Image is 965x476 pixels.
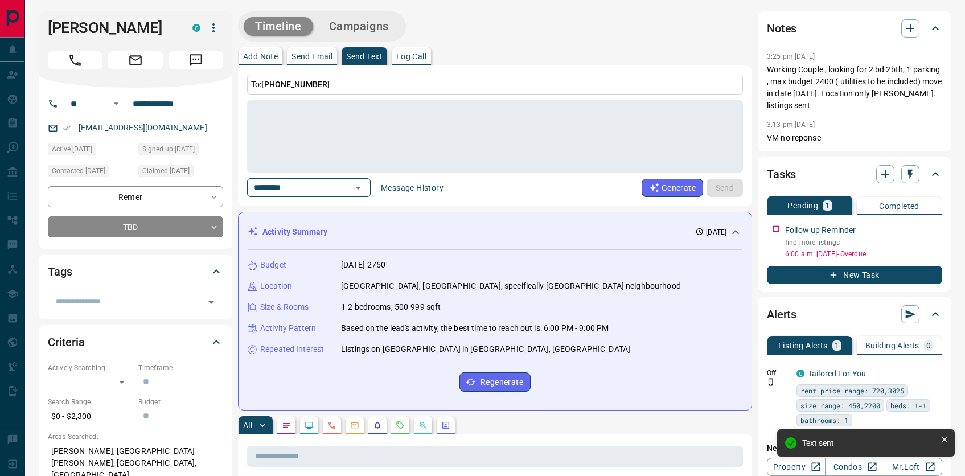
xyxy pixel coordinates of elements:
[260,280,292,292] p: Location
[138,165,223,180] div: Sun Jun 01 2025
[835,342,839,350] p: 1
[642,179,703,197] button: Generate
[767,442,942,454] p: New Alert:
[341,259,385,271] p: [DATE]-2750
[48,165,133,180] div: Wed Jun 04 2025
[48,407,133,426] p: $0 - $2,300
[785,224,856,236] p: Follow up Reminder
[800,400,880,411] span: size range: 450,2200
[341,322,609,334] p: Based on the lead's activity, the best time to reach out is: 6:00 PM - 9:00 PM
[346,52,383,60] p: Send Text
[261,80,330,89] span: [PHONE_NUMBER]
[418,421,428,430] svg: Opportunities
[48,397,133,407] p: Search Range:
[260,259,286,271] p: Budget
[350,180,366,196] button: Open
[48,363,133,373] p: Actively Searching:
[787,202,818,210] p: Pending
[138,143,223,159] div: Sat Mar 30 2024
[767,368,790,378] p: Off
[48,333,85,351] h2: Criteria
[802,438,935,448] div: Text sent
[48,186,223,207] div: Renter
[52,165,105,177] span: Contacted [DATE]
[138,397,223,407] p: Budget:
[138,363,223,373] p: Timeframe:
[243,421,252,429] p: All
[767,165,796,183] h2: Tasks
[244,17,313,36] button: Timeline
[142,143,195,155] span: Signed up [DATE]
[879,202,919,210] p: Completed
[341,343,630,355] p: Listings on [GEOGRAPHIC_DATA] in [GEOGRAPHIC_DATA], [GEOGRAPHIC_DATA]
[785,237,942,248] p: find more listings
[890,400,926,411] span: beds: 1-1
[396,421,405,430] svg: Requests
[48,258,223,285] div: Tags
[341,280,681,292] p: [GEOGRAPHIC_DATA], [GEOGRAPHIC_DATA], specifically [GEOGRAPHIC_DATA] neighbourhood
[785,249,942,259] p: 6:00 a.m. [DATE] - Overdue
[374,179,450,197] button: Message History
[282,421,291,430] svg: Notes
[109,97,123,110] button: Open
[52,143,92,155] span: Active [DATE]
[767,52,815,60] p: 3:25 pm [DATE]
[48,432,223,442] p: Areas Searched:
[800,385,904,396] span: rent price range: 720,3025
[767,64,942,112] p: Working Couple , looking for 2 bd 2bth, 1 parking , max budget 2400 ( utilities to be included) m...
[260,343,324,355] p: Repeated Interest
[767,121,815,129] p: 3:13 pm [DATE]
[203,294,219,310] button: Open
[248,221,742,243] div: Activity Summary[DATE]
[169,51,223,69] span: Message
[48,216,223,237] div: TBD
[825,202,830,210] p: 1
[327,421,336,430] svg: Calls
[800,415,848,426] span: bathrooms: 1
[767,301,942,328] div: Alerts
[48,143,133,159] div: Tue Jun 03 2025
[350,421,359,430] svg: Emails
[808,369,866,378] a: Tailored For You
[260,301,309,313] p: Size & Rooms
[305,421,314,430] svg: Lead Browsing Activity
[778,342,828,350] p: Listing Alerts
[373,421,382,430] svg: Listing Alerts
[767,15,942,42] div: Notes
[192,24,200,32] div: condos.ca
[767,458,826,476] a: Property
[396,52,426,60] p: Log Call
[63,124,71,132] svg: Email Verified
[291,52,332,60] p: Send Email
[262,226,327,238] p: Activity Summary
[318,17,400,36] button: Campaigns
[247,75,743,95] p: To:
[767,305,796,323] h2: Alerts
[48,262,72,281] h2: Tags
[48,19,175,37] h1: [PERSON_NAME]
[142,165,190,177] span: Claimed [DATE]
[48,51,102,69] span: Call
[48,329,223,356] div: Criteria
[108,51,163,69] span: Email
[865,342,919,350] p: Building Alerts
[243,52,278,60] p: Add Note
[767,132,942,144] p: VM no reponse
[341,301,441,313] p: 1-2 bedrooms, 500-999 sqft
[767,161,942,188] div: Tasks
[79,123,207,132] a: [EMAIL_ADDRESS][DOMAIN_NAME]
[796,370,804,377] div: condos.ca
[706,227,726,237] p: [DATE]
[767,378,775,386] svg: Push Notification Only
[767,266,942,284] button: New Task
[767,19,796,38] h2: Notes
[441,421,450,430] svg: Agent Actions
[260,322,316,334] p: Activity Pattern
[926,342,931,350] p: 0
[459,372,531,392] button: Regenerate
